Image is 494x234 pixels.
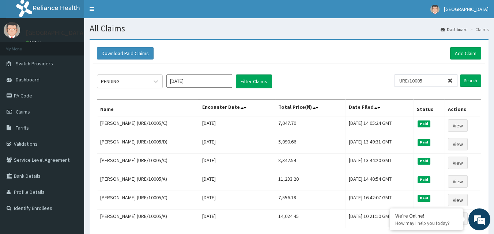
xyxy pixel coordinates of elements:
span: Tariffs [16,124,29,131]
span: Paid [418,176,431,183]
th: Status [414,100,445,116]
th: Name [97,100,199,116]
th: Date Filed [346,100,414,116]
td: 11,283.20 [275,172,346,191]
td: [DATE] 13:44:20 GMT [346,154,414,172]
td: [PERSON_NAME] (URE/10005/A) [97,210,199,228]
input: Search by HMO ID [395,74,443,87]
td: [DATE] [199,116,275,135]
button: Download Paid Claims [97,47,154,60]
td: 5,090.66 [275,135,346,154]
td: 7,556.18 [275,191,346,210]
input: Search [460,74,481,87]
span: [GEOGRAPHIC_DATA] [444,6,489,12]
td: [DATE] 16:42:07 GMT [346,191,414,210]
td: [DATE] [199,135,275,154]
td: [PERSON_NAME] (URE/10005/A) [97,172,199,191]
span: Paid [418,120,431,127]
td: 7,047.70 [275,116,346,135]
td: 8,342.54 [275,154,346,172]
td: [DATE] 10:21:10 GMT [346,210,414,228]
td: [DATE] 14:05:24 GMT [346,116,414,135]
td: [DATE] 13:49:31 GMT [346,135,414,154]
span: Dashboard [16,76,39,83]
input: Select Month and Year [166,74,232,88]
th: Encounter Date [199,100,275,116]
a: View [448,175,468,188]
img: User Image [430,5,440,14]
div: PENDING [101,78,120,85]
td: [PERSON_NAME] (URE/10005/D) [97,135,199,154]
td: [PERSON_NAME] (URE/10005/C) [97,116,199,135]
th: Total Price(₦) [275,100,346,116]
span: Claims [16,108,30,115]
span: Paid [418,195,431,202]
td: [PERSON_NAME] (URE/10005/C) [97,154,199,172]
p: [GEOGRAPHIC_DATA] [26,30,86,36]
div: We're Online! [395,212,457,219]
h1: All Claims [90,24,489,33]
a: View [448,119,468,132]
img: User Image [4,22,20,38]
td: [DATE] [199,210,275,228]
a: View [448,138,468,150]
span: Paid [418,139,431,146]
a: Add Claim [450,47,481,60]
th: Actions [445,100,481,116]
a: Online [26,40,43,45]
button: Filter Claims [236,74,272,88]
td: 14,024.45 [275,210,346,228]
td: [DATE] [199,191,275,210]
span: Switch Providers [16,60,53,67]
a: View [448,157,468,169]
p: How may I help you today? [395,220,457,226]
td: [DATE] [199,154,275,172]
span: Paid [418,158,431,164]
td: [DATE] [199,172,275,191]
td: [DATE] 14:40:54 GMT [346,172,414,191]
li: Claims [468,26,489,32]
td: [PERSON_NAME] (URE/10005/C) [97,191,199,210]
a: View [448,194,468,206]
a: Dashboard [441,26,468,32]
